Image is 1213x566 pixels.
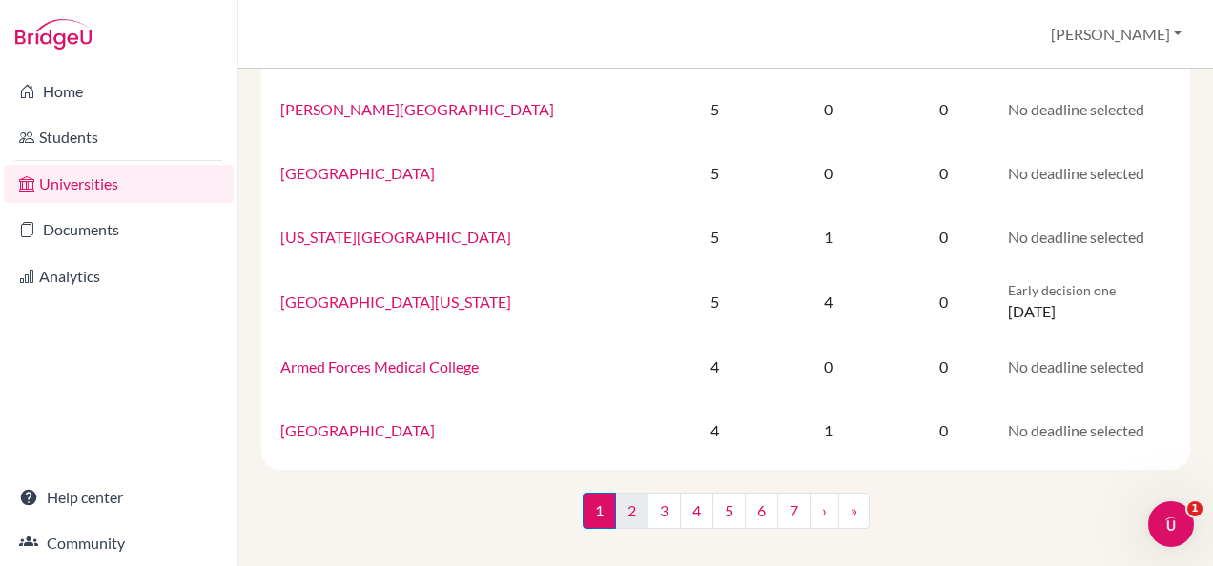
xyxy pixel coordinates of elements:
[1008,100,1144,118] span: No deadline selected
[280,293,511,311] a: [GEOGRAPHIC_DATA][US_STATE]
[680,493,713,529] a: 4
[766,205,891,269] td: 1
[891,334,997,398] td: 0
[4,478,234,516] a: Help center
[1148,501,1194,547] iframe: Intercom live chat
[766,141,891,205] td: 0
[1008,421,1144,439] span: No deadline selected
[664,398,766,462] td: 4
[766,334,891,398] td: 0
[891,77,997,141] td: 0
[280,357,479,375] a: Armed Forces Medical College
[4,118,234,156] a: Students
[1008,280,1171,300] p: Early decision one
[745,493,778,529] a: 6
[4,211,234,249] a: Documents
[712,493,746,529] a: 5
[15,19,92,50] img: Bridge-U
[4,257,234,295] a: Analytics
[1187,501,1203,516] span: 1
[4,524,234,562] a: Community
[664,77,766,141] td: 5
[777,493,811,529] a: 7
[891,269,997,334] td: 0
[891,205,997,269] td: 0
[583,493,870,544] nav: ...
[280,164,435,182] a: [GEOGRAPHIC_DATA]
[280,228,511,246] a: [US_STATE][GEOGRAPHIC_DATA]
[1042,16,1190,52] button: [PERSON_NAME]
[664,269,766,334] td: 5
[766,398,891,462] td: 1
[664,334,766,398] td: 4
[997,269,1182,334] td: [DATE]
[664,141,766,205] td: 5
[583,493,616,529] span: 1
[891,141,997,205] td: 0
[1008,228,1144,246] span: No deadline selected
[664,205,766,269] td: 5
[615,493,648,529] a: 2
[4,165,234,203] a: Universities
[1008,164,1144,182] span: No deadline selected
[766,77,891,141] td: 0
[810,493,839,529] a: ›
[891,398,997,462] td: 0
[1008,357,1144,375] span: No deadline selected
[280,100,554,118] a: [PERSON_NAME][GEOGRAPHIC_DATA]
[4,72,234,111] a: Home
[280,421,435,439] a: [GEOGRAPHIC_DATA]
[766,269,891,334] td: 4
[648,493,681,529] a: 3
[838,493,870,529] a: »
